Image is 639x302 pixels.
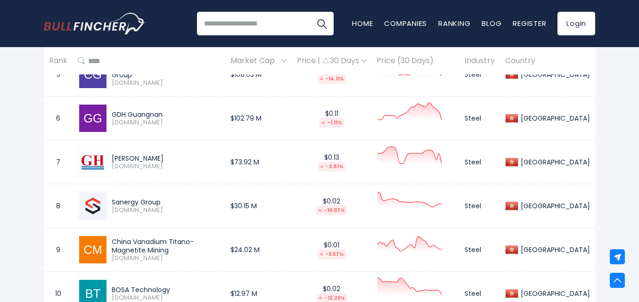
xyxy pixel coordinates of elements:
[112,119,220,127] span: [DOMAIN_NAME]
[318,74,346,84] div: -14.11%
[518,202,590,210] div: [GEOGRAPHIC_DATA]
[225,228,292,272] td: $24.02 M
[319,118,344,128] div: -1.11%
[297,197,366,215] div: $0.02
[518,289,590,298] div: [GEOGRAPHIC_DATA]
[44,13,146,34] img: Bullfincher logo
[459,97,500,140] td: Steel
[225,140,292,184] td: $73.92 M
[297,153,366,171] div: $0.13
[459,140,500,184] td: Steel
[500,47,595,75] th: Country
[112,286,220,294] div: BOSA Technology
[318,249,346,259] div: -3.57%
[44,140,73,184] td: 7
[352,18,373,28] a: Home
[318,162,345,171] div: -2.91%
[44,13,145,34] a: Go to homepage
[79,192,106,220] img: 2459.HK.png
[112,198,220,206] div: Sanergy Group
[112,154,220,163] div: [PERSON_NAME]
[112,206,220,214] span: [DOMAIN_NAME]
[44,47,73,75] th: Rank
[459,228,500,272] td: Steel
[482,18,501,28] a: Blog
[230,54,279,68] span: Market Cap
[112,254,220,262] span: [DOMAIN_NAME]
[112,110,220,119] div: GDH Guangnan
[112,237,220,254] div: China Vanadium Titano-Magnetite Mining
[225,184,292,228] td: $30.15 M
[297,241,366,259] div: $0.01
[518,158,590,166] div: [GEOGRAPHIC_DATA]
[112,79,220,87] span: [DOMAIN_NAME]
[310,12,334,35] button: Search
[44,184,73,228] td: 8
[316,205,347,215] div: -10.07%
[518,245,590,254] div: [GEOGRAPHIC_DATA]
[297,56,366,66] div: Price | 30 Days
[44,97,73,140] td: 6
[459,184,500,228] td: Steel
[518,70,590,79] div: [GEOGRAPHIC_DATA]
[225,97,292,140] td: $102.79 M
[112,163,220,171] span: [DOMAIN_NAME]
[384,18,427,28] a: Companies
[438,18,470,28] a: Ranking
[371,47,459,75] th: Price (30 Days)
[557,12,595,35] a: Login
[112,294,220,302] span: [DOMAIN_NAME]
[44,228,73,272] td: 9
[518,114,590,122] div: [GEOGRAPHIC_DATA]
[513,18,546,28] a: Register
[82,151,104,173] img: 1118.HK.png
[297,109,366,128] div: $0.11
[459,47,500,75] th: Industry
